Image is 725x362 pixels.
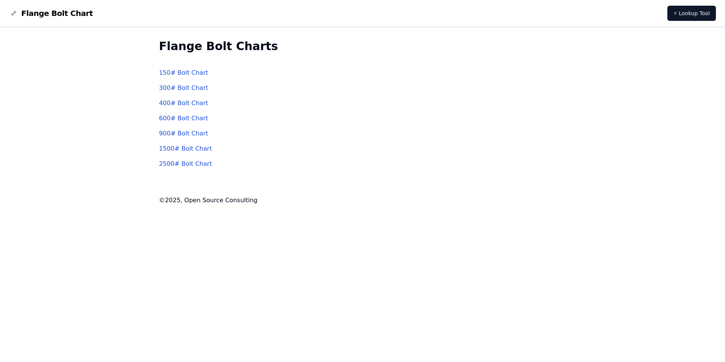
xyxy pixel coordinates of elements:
[159,145,212,152] a: 1500# Bolt Chart
[159,115,208,122] a: 600# Bolt Chart
[159,196,566,205] footer: © 2025 , Open Source Consulting
[21,8,93,19] span: Flange Bolt Chart
[9,9,18,18] img: Flange Bolt Chart Logo
[159,130,208,137] a: 900# Bolt Chart
[159,69,208,76] a: 150# Bolt Chart
[159,99,208,107] a: 400# Bolt Chart
[9,8,93,19] a: Flange Bolt Chart LogoFlange Bolt Chart
[159,84,208,91] a: 300# Bolt Chart
[159,39,566,53] h2: Flange Bolt Charts
[667,6,716,21] a: ⚡ Lookup Tool
[159,160,212,167] a: 2500# Bolt Chart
